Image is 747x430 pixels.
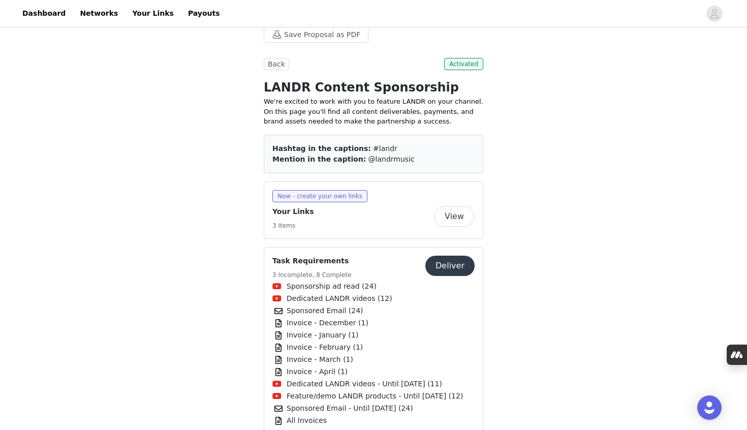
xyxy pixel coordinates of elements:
button: Save Proposal as PDF [264,26,368,43]
a: Payouts [182,2,226,25]
a: Networks [74,2,124,25]
span: Invoice - March (1) [287,354,353,365]
span: Mention in the caption: [272,155,366,163]
a: Your Links [126,2,180,25]
h4: Task Requirements [272,256,352,266]
span: Activated [444,58,483,70]
span: Invoice - January (1) [287,330,358,341]
span: Dedicated LANDR videos - Until [DATE] (11) [287,379,442,389]
div: avatar [709,6,719,22]
span: Invoice - April (1) [287,366,348,377]
span: Hashtag in the captions: [272,144,371,152]
a: Dashboard [16,2,72,25]
h5: 3 Incomplete, 8 Complete [272,270,352,280]
span: Invoice - December (1) [287,318,368,328]
span: New - create your own links [272,190,367,202]
div: Open Intercom Messenger [697,395,722,420]
span: Dedicated LANDR videos (12) [287,293,392,304]
span: @landrmusic [368,155,415,163]
span: Invoice - February (1) [287,342,363,353]
button: View [434,206,475,227]
h5: 3 Items [272,221,314,230]
span: Sponsored Email - Until [DATE] (24) [287,403,413,414]
span: Sponsored Email (24) [287,305,363,316]
h1: LANDR Content Sponsorship [264,78,483,97]
button: Back [264,58,289,70]
span: Feature/demo LANDR products - Until [DATE] (12) [287,391,463,402]
p: We're excited to work with you to feature LANDR on your channel. On this page you'll find all con... [264,97,483,127]
span: Sponsorship ad read (24) [287,281,377,292]
h4: Your Links [272,206,314,217]
span: #landr [373,144,397,152]
button: Deliver [425,256,475,276]
span: All Invoices [287,415,327,426]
